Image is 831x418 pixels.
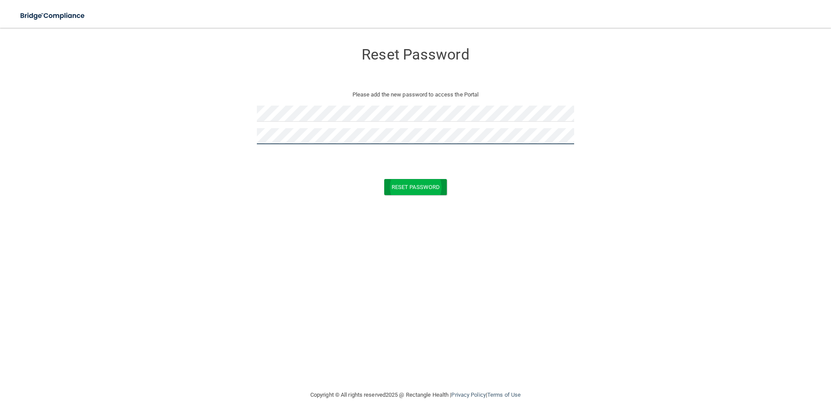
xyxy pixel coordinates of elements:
h3: Reset Password [257,46,574,63]
img: bridge_compliance_login_screen.278c3ca4.svg [13,7,93,25]
iframe: Drift Widget Chat Controller [681,356,821,391]
p: Please add the new password to access the Portal [263,90,568,100]
a: Privacy Policy [451,391,485,398]
a: Terms of Use [487,391,521,398]
button: Reset Password [384,179,447,195]
div: Copyright © All rights reserved 2025 @ Rectangle Health | | [257,381,574,409]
